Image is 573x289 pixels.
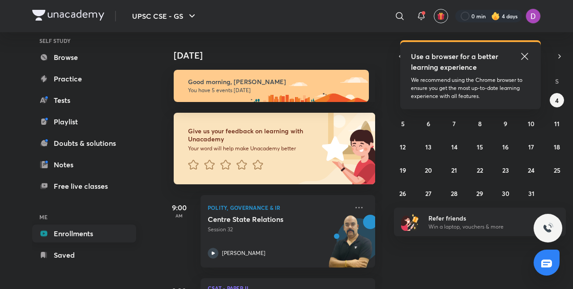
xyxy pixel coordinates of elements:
[528,143,534,151] abbr: October 17, 2025
[543,223,553,234] img: ttu
[528,119,535,128] abbr: October 10, 2025
[127,7,203,25] button: UPSC CSE - GS
[473,163,487,177] button: October 22, 2025
[396,140,410,154] button: October 12, 2025
[528,166,535,174] abbr: October 24, 2025
[502,166,509,174] abbr: October 23, 2025
[174,50,384,61] h4: [DATE]
[550,93,564,107] button: October 4, 2025
[32,33,136,48] h6: SELF STUDY
[447,140,462,154] button: October 14, 2025
[32,113,136,131] a: Playlist
[554,119,560,128] abbr: October 11, 2025
[524,163,539,177] button: October 24, 2025
[554,143,560,151] abbr: October 18, 2025
[477,166,483,174] abbr: October 22, 2025
[477,143,483,151] abbr: October 15, 2025
[451,189,458,198] abbr: October 28, 2025
[32,48,136,66] a: Browse
[32,134,136,152] a: Doubts & solutions
[411,51,500,72] h5: Use a browser for a better learning experience
[396,186,410,200] button: October 26, 2025
[208,225,348,234] p: Session 32
[491,12,500,21] img: streak
[524,116,539,131] button: October 10, 2025
[188,145,319,152] p: Your word will help make Unacademy better
[504,119,507,128] abbr: October 9, 2025
[447,116,462,131] button: October 7, 2025
[421,140,436,154] button: October 13, 2025
[411,76,530,100] p: We recommend using the Chrome browser to ensure you get the most up-to-date learning experience w...
[473,186,487,200] button: October 29, 2025
[476,189,483,198] abbr: October 29, 2025
[32,177,136,195] a: Free live classes
[188,127,319,143] h6: Give us your feedback on learning with Unacademy
[421,163,436,177] button: October 20, 2025
[188,87,361,94] p: You have 5 events [DATE]
[555,96,559,105] abbr: October 4, 2025
[498,140,513,154] button: October 16, 2025
[32,10,104,21] img: Company Logo
[32,10,104,23] a: Company Logo
[502,143,509,151] abbr: October 16, 2025
[396,116,410,131] button: October 5, 2025
[447,186,462,200] button: October 28, 2025
[425,189,432,198] abbr: October 27, 2025
[32,156,136,174] a: Notes
[451,143,458,151] abbr: October 14, 2025
[447,163,462,177] button: October 21, 2025
[161,213,197,218] p: AM
[498,116,513,131] button: October 9, 2025
[550,116,564,131] button: October 11, 2025
[222,249,265,257] p: [PERSON_NAME]
[32,225,136,242] a: Enrollments
[428,213,539,223] h6: Refer friends
[208,215,319,224] h5: Centre State Relations
[421,186,436,200] button: October 27, 2025
[526,8,541,24] img: Deepti Yadav
[400,143,406,151] abbr: October 12, 2025
[498,163,513,177] button: October 23, 2025
[434,9,448,23] button: avatar
[401,213,419,231] img: referral
[524,186,539,200] button: October 31, 2025
[400,166,406,174] abbr: October 19, 2025
[550,163,564,177] button: October 25, 2025
[473,140,487,154] button: October 15, 2025
[554,166,560,174] abbr: October 25, 2025
[399,189,406,198] abbr: October 26, 2025
[188,78,361,86] h6: Good morning, [PERSON_NAME]
[425,166,432,174] abbr: October 20, 2025
[550,140,564,154] button: October 18, 2025
[208,202,348,213] p: Polity, Governance & IR
[453,119,456,128] abbr: October 7, 2025
[528,189,535,198] abbr: October 31, 2025
[451,166,457,174] abbr: October 21, 2025
[427,119,430,128] abbr: October 6, 2025
[401,119,405,128] abbr: October 5, 2025
[425,143,432,151] abbr: October 13, 2025
[396,163,410,177] button: October 19, 2025
[437,12,445,20] img: avatar
[291,113,375,184] img: feedback_image
[326,215,375,276] img: unacademy
[421,116,436,131] button: October 6, 2025
[524,140,539,154] button: October 17, 2025
[161,202,197,213] h5: 9:00
[473,116,487,131] button: October 8, 2025
[32,70,136,88] a: Practice
[498,186,513,200] button: October 30, 2025
[32,91,136,109] a: Tests
[502,189,509,198] abbr: October 30, 2025
[32,246,136,264] a: Saved
[478,119,482,128] abbr: October 8, 2025
[32,209,136,225] h6: ME
[428,223,539,231] p: Win a laptop, vouchers & more
[555,77,559,85] abbr: Saturday
[174,70,369,102] img: morning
